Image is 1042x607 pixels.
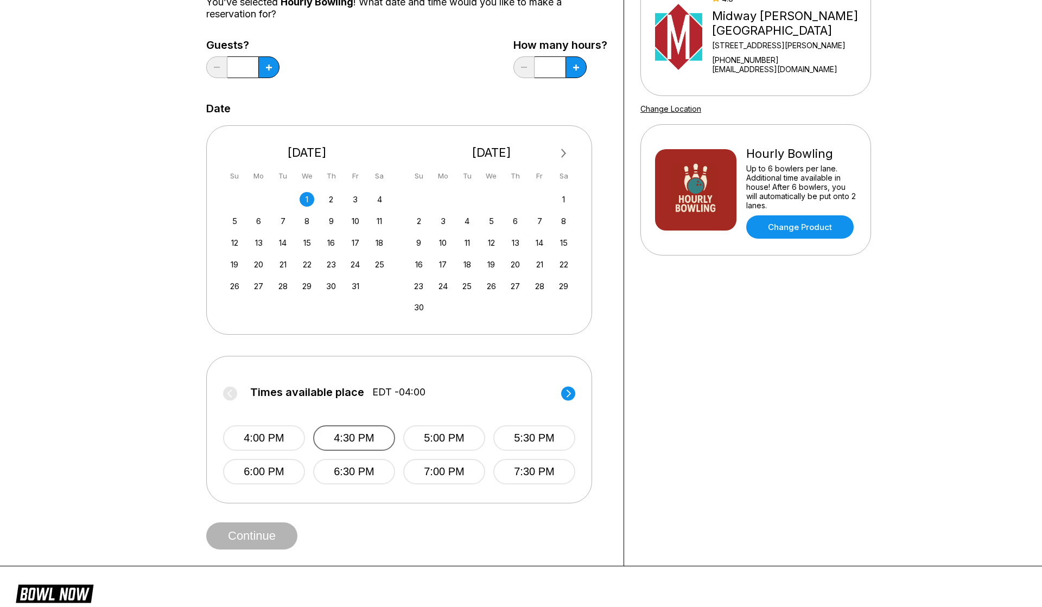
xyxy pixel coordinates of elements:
[324,192,339,207] div: Choose Thursday, October 2nd, 2025
[712,55,866,65] div: [PHONE_NUMBER]
[746,215,854,239] a: Change Product
[250,386,364,398] span: Times available place
[508,169,523,183] div: Th
[436,235,450,250] div: Choose Monday, November 10th, 2025
[410,191,573,315] div: month 2025-11
[227,257,242,272] div: Choose Sunday, October 19th, 2025
[556,279,571,293] div: Choose Saturday, November 29th, 2025
[556,169,571,183] div: Sa
[484,169,499,183] div: We
[372,257,387,272] div: Choose Saturday, October 25th, 2025
[513,39,607,51] label: How many hours?
[324,257,339,272] div: Choose Thursday, October 23rd, 2025
[655,149,736,231] img: Hourly Bowling
[223,459,305,484] button: 6:00 PM
[348,257,363,272] div: Choose Friday, October 24th, 2025
[411,279,426,293] div: Choose Sunday, November 23rd, 2025
[403,459,485,484] button: 7:00 PM
[484,235,499,250] div: Choose Wednesday, November 12th, 2025
[403,425,485,451] button: 5:00 PM
[227,235,242,250] div: Choose Sunday, October 12th, 2025
[436,257,450,272] div: Choose Monday, November 17th, 2025
[300,279,314,293] div: Choose Wednesday, October 29th, 2025
[460,235,474,250] div: Choose Tuesday, November 11th, 2025
[746,164,856,210] div: Up to 6 bowlers per lane. Additional time available in house! After 6 bowlers, you will automatic...
[532,214,547,228] div: Choose Friday, November 7th, 2025
[251,279,266,293] div: Choose Monday, October 27th, 2025
[493,425,575,451] button: 5:30 PM
[712,41,866,50] div: [STREET_ADDRESS][PERSON_NAME]
[436,279,450,293] div: Choose Monday, November 24th, 2025
[532,169,547,183] div: Fr
[508,235,523,250] div: Choose Thursday, November 13th, 2025
[372,169,387,183] div: Sa
[436,169,450,183] div: Mo
[411,169,426,183] div: Su
[324,279,339,293] div: Choose Thursday, October 30th, 2025
[348,235,363,250] div: Choose Friday, October 17th, 2025
[460,169,474,183] div: Tu
[556,257,571,272] div: Choose Saturday, November 22nd, 2025
[300,235,314,250] div: Choose Wednesday, October 15th, 2025
[251,257,266,272] div: Choose Monday, October 20th, 2025
[640,104,701,113] a: Change Location
[508,279,523,293] div: Choose Thursday, November 27th, 2025
[372,235,387,250] div: Choose Saturday, October 18th, 2025
[484,279,499,293] div: Choose Wednesday, November 26th, 2025
[532,235,547,250] div: Choose Friday, November 14th, 2025
[276,235,290,250] div: Choose Tuesday, October 14th, 2025
[300,169,314,183] div: We
[555,145,573,162] button: Next Month
[227,214,242,228] div: Choose Sunday, October 5th, 2025
[484,214,499,228] div: Choose Wednesday, November 5th, 2025
[372,214,387,228] div: Choose Saturday, October 11th, 2025
[227,279,242,293] div: Choose Sunday, October 26th, 2025
[206,103,231,114] label: Date
[712,65,866,74] a: [EMAIL_ADDRESS][DOMAIN_NAME]
[372,192,387,207] div: Choose Saturday, October 4th, 2025
[411,235,426,250] div: Choose Sunday, November 9th, 2025
[276,257,290,272] div: Choose Tuesday, October 21st, 2025
[300,192,314,207] div: Choose Wednesday, October 1st, 2025
[300,214,314,228] div: Choose Wednesday, October 8th, 2025
[556,192,571,207] div: Choose Saturday, November 1st, 2025
[348,169,363,183] div: Fr
[411,300,426,315] div: Choose Sunday, November 30th, 2025
[223,425,305,451] button: 4:00 PM
[300,257,314,272] div: Choose Wednesday, October 22nd, 2025
[324,169,339,183] div: Th
[206,39,279,51] label: Guests?
[348,214,363,228] div: Choose Friday, October 10th, 2025
[276,279,290,293] div: Choose Tuesday, October 28th, 2025
[746,146,856,161] div: Hourly Bowling
[227,169,242,183] div: Su
[411,214,426,228] div: Choose Sunday, November 2nd, 2025
[712,9,866,38] div: Midway [PERSON_NAME][GEOGRAPHIC_DATA]
[223,145,391,160] div: [DATE]
[493,459,575,484] button: 7:30 PM
[372,386,425,398] span: EDT -04:00
[532,279,547,293] div: Choose Friday, November 28th, 2025
[408,145,576,160] div: [DATE]
[556,214,571,228] div: Choose Saturday, November 8th, 2025
[251,214,266,228] div: Choose Monday, October 6th, 2025
[313,425,395,451] button: 4:30 PM
[251,235,266,250] div: Choose Monday, October 13th, 2025
[348,192,363,207] div: Choose Friday, October 3rd, 2025
[532,257,547,272] div: Choose Friday, November 21st, 2025
[460,279,474,293] div: Choose Tuesday, November 25th, 2025
[508,214,523,228] div: Choose Thursday, November 6th, 2025
[324,235,339,250] div: Choose Thursday, October 16th, 2025
[460,214,474,228] div: Choose Tuesday, November 4th, 2025
[508,257,523,272] div: Choose Thursday, November 20th, 2025
[276,169,290,183] div: Tu
[556,235,571,250] div: Choose Saturday, November 15th, 2025
[324,214,339,228] div: Choose Thursday, October 9th, 2025
[226,191,389,293] div: month 2025-10
[348,279,363,293] div: Choose Friday, October 31st, 2025
[460,257,474,272] div: Choose Tuesday, November 18th, 2025
[436,214,450,228] div: Choose Monday, November 3rd, 2025
[276,214,290,228] div: Choose Tuesday, October 7th, 2025
[411,257,426,272] div: Choose Sunday, November 16th, 2025
[313,459,395,484] button: 6:30 PM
